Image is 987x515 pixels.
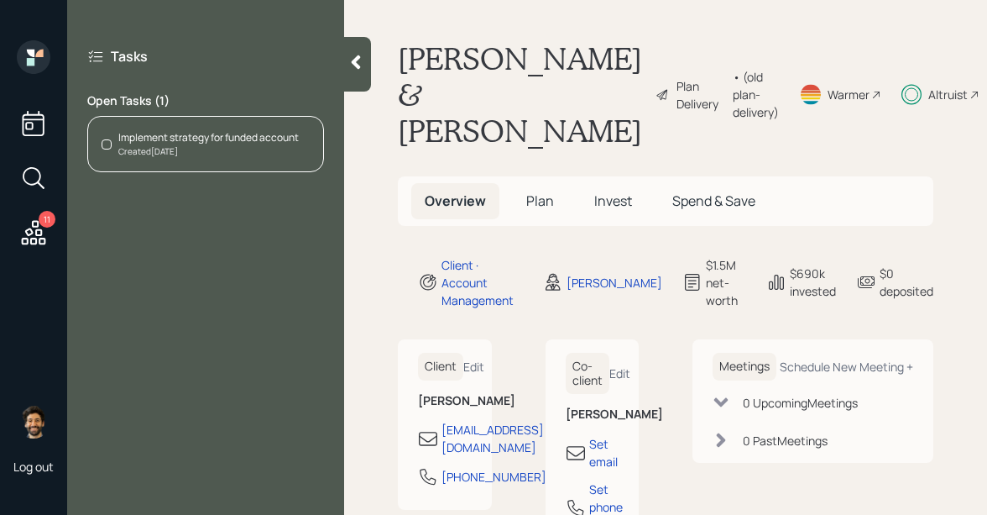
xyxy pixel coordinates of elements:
div: Edit [609,365,630,381]
div: Client · Account Management [441,256,523,309]
label: Tasks [111,47,148,66]
span: Plan [526,192,554,210]
div: $690k invested [790,265,836,300]
span: Overview [425,192,486,210]
h1: [PERSON_NAME] & [PERSON_NAME] [398,40,642,150]
span: Invest [594,192,632,210]
div: [PHONE_NUMBER] [441,468,546,486]
label: Open Tasks ( 1 ) [87,92,324,109]
div: 11 [39,211,55,228]
div: [EMAIL_ADDRESS][DOMAIN_NAME] [441,421,544,456]
div: 0 Past Meeting s [743,432,828,449]
h6: Client [418,353,463,381]
div: Plan Delivery [676,77,724,113]
div: $0 deposited [880,265,933,300]
div: Created [DATE] [118,145,299,158]
div: 0 Upcoming Meeting s [743,394,858,412]
div: • (old plan-delivery) [733,68,779,121]
div: Schedule New Meeting + [780,359,913,375]
div: [PERSON_NAME] [567,274,662,292]
h6: [PERSON_NAME] [566,407,619,422]
span: Spend & Save [672,192,755,210]
div: Set email [589,435,619,470]
div: Altruist [928,86,968,103]
img: eric-schwartz-headshot.png [17,405,50,439]
div: Log out [13,459,54,475]
div: $1.5M net-worth [706,256,746,309]
div: Implement strategy for funded account [118,130,299,145]
div: Warmer [828,86,869,103]
h6: Co-client [566,353,609,395]
div: Edit [463,359,484,375]
h6: [PERSON_NAME] [418,394,472,408]
h6: Meetings [713,353,776,381]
